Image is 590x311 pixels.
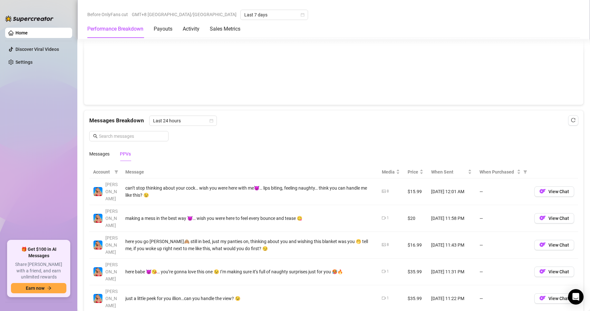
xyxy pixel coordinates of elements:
td: — [476,232,530,259]
a: Settings [15,60,33,65]
img: Ashley [93,267,102,276]
div: Payouts [154,25,172,33]
td: $16.99 [404,232,427,259]
button: OFView Chat [534,186,574,197]
span: reload [571,118,575,122]
td: [DATE] 11:43 PM [427,232,476,259]
span: [PERSON_NAME] [105,235,118,255]
span: [PERSON_NAME] [105,289,118,308]
span: View Chat [548,296,569,301]
div: Open Intercom Messenger [568,289,584,305]
th: Message [121,166,378,178]
input: Search messages [99,133,165,140]
img: OF [539,268,546,275]
img: Ashley [93,214,102,223]
td: [DATE] 11:58 PM [427,205,476,232]
span: View Chat [548,216,569,221]
span: filter [523,170,527,174]
button: Earn nowarrow-right [11,283,66,293]
span: View Chat [548,242,569,248]
span: filter [114,170,118,174]
span: GMT+8 [GEOGRAPHIC_DATA]/[GEOGRAPHIC_DATA] [132,10,237,19]
a: OFView Chat [534,297,574,302]
td: — [476,178,530,205]
span: [PERSON_NAME] [105,182,118,201]
a: OFView Chat [534,244,574,249]
span: filter [113,167,120,177]
th: When Purchased [476,166,530,178]
div: here you go [PERSON_NAME]🙈 still in bed, just my panties on, thinking about you and wishing this ... [125,238,374,252]
div: Activity [183,25,199,33]
div: can’t stop thinking about your cock… wish you were here with me😈… lips biting, feeling naughty… t... [125,184,374,199]
button: OFView Chat [534,240,574,250]
img: logo-BBDzfeDw.svg [5,15,53,22]
span: search [93,134,98,138]
span: View Chat [548,189,569,194]
td: — [476,259,530,285]
td: $20 [404,205,427,232]
span: calendar [301,13,305,17]
div: 8 [387,188,389,194]
img: OF [539,295,546,301]
span: video-camera [382,269,386,273]
span: Share [PERSON_NAME] with a friend, and earn unlimited rewards [11,261,66,280]
th: Media [378,166,404,178]
button: OFView Chat [534,293,574,304]
span: Last 24 hours [153,116,213,126]
img: OF [539,188,546,194]
div: 8 [387,242,389,248]
div: Sales Metrics [210,25,240,33]
div: here babe 😈😘… you’re gonna love this one 😉 I’m making sure it’s full of naughty surprises just fo... [125,268,374,275]
span: [PERSON_NAME] [105,262,118,281]
img: Ashley [93,294,102,303]
a: OFView Chat [534,190,574,195]
a: Home [15,30,28,35]
span: View Chat [548,269,569,274]
a: Discover Viral Videos [15,47,59,52]
td: $35.99 [404,259,427,285]
span: picture [382,243,386,247]
span: When Purchased [479,168,516,175]
button: OFView Chat [534,213,574,223]
span: Price [408,168,418,175]
span: Media [382,168,395,175]
span: video-camera [382,216,386,220]
img: Ashley [93,187,102,196]
span: [PERSON_NAME] [105,209,118,228]
td: — [476,205,530,232]
span: 🎁 Get $100 in AI Messages [11,246,66,259]
td: [DATE] 11:31 PM [427,259,476,285]
div: making a mess in the best way 😈… wish you were here to feel every bounce and tease 😋 [125,215,374,222]
span: When Sent [431,168,467,175]
td: $15.99 [404,178,427,205]
th: Price [404,166,427,178]
a: OFView Chat [534,270,574,276]
span: Before OnlyFans cut [87,10,128,19]
span: filter [522,167,528,177]
a: OFView Chat [534,217,574,222]
div: just a little peek for you illion…can you handle the view? 😉 [125,295,374,302]
span: Account [93,168,112,175]
div: 1 [387,269,389,275]
button: OFView Chat [534,267,574,277]
div: Messages [89,150,110,157]
span: arrow-right [47,286,52,290]
span: Last 7 days [244,10,304,20]
img: OF [539,241,546,248]
img: Ashley [93,240,102,250]
span: calendar [209,119,213,123]
span: picture [382,189,386,193]
div: 1 [387,295,389,301]
div: Messages Breakdown [89,116,578,126]
span: video-camera [382,296,386,300]
td: [DATE] 12:01 AM [427,178,476,205]
img: OF [539,215,546,221]
div: 1 [387,215,389,221]
th: When Sent [427,166,476,178]
div: Performance Breakdown [87,25,143,33]
span: Earn now [26,286,44,291]
div: PPVs [120,150,131,157]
